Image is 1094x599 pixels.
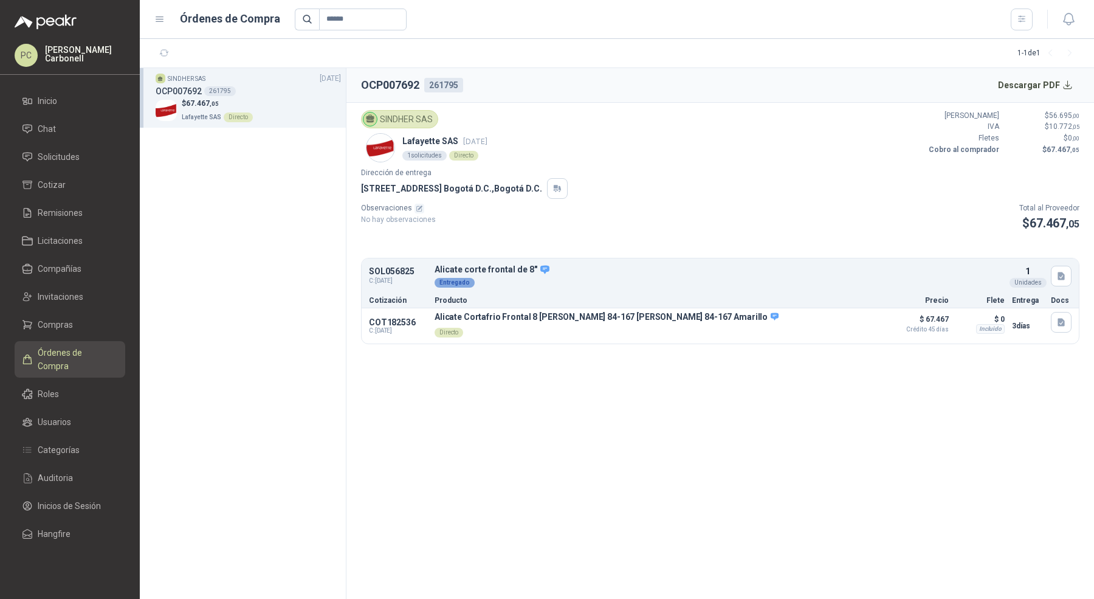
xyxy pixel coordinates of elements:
p: $ [1019,214,1079,233]
p: Entrega [1012,297,1044,304]
p: 1 [1025,265,1030,278]
span: Inicio [38,94,57,108]
img: Logo peakr [15,15,77,29]
p: Producto [435,297,881,304]
div: SINDHER SAS [361,110,438,128]
a: Solicitudes [15,145,125,168]
div: 261795 [204,86,236,96]
p: Alicate corte frontal de 8" [435,265,1005,275]
h1: Órdenes de Compra [180,10,280,27]
p: $ [1006,121,1079,133]
p: [STREET_ADDRESS] Bogotá D.C. , Bogotá D.C. [361,182,542,195]
span: [DATE] [320,73,341,85]
a: Auditoria [15,466,125,490]
span: Auditoria [38,471,73,485]
p: IVA [926,121,999,133]
a: SINDHER SAS[DATE] OCP007692261795Company Logo$67.467,05Lafayette SASDirecto [156,73,341,123]
span: ,05 [1072,123,1079,130]
p: Dirección de entrega [361,167,1079,179]
p: $ [1006,133,1079,144]
p: 3 días [1012,319,1044,333]
p: $ [182,98,253,109]
span: [DATE] [463,137,487,146]
a: Licitaciones [15,229,125,252]
p: SOL056825 [369,267,427,276]
a: Roles [15,383,125,406]
p: Cobro al comprador [926,144,999,156]
button: Descargar PDF [991,73,1080,97]
a: Compañías [15,257,125,280]
p: Fletes [926,133,999,144]
span: Usuarios [38,415,71,429]
span: 56.695 [1049,111,1079,120]
a: Invitaciones [15,285,125,308]
div: Unidades [1010,278,1047,288]
p: COT182536 [369,317,427,327]
span: ,05 [210,100,219,107]
p: $ [1006,144,1079,156]
span: ,00 [1072,135,1079,142]
img: Company Logo [366,134,394,162]
img: Company Logo [156,100,177,121]
div: Entregado [435,278,475,288]
a: Órdenes de Compra [15,341,125,378]
span: Lafayette SAS [182,114,221,120]
span: ,05 [1070,147,1079,153]
a: Inicios de Sesión [15,494,125,518]
div: 1 solicitudes [402,151,447,161]
span: Inicios de Sesión [38,499,101,513]
div: Directo [449,151,478,161]
a: Remisiones [15,201,125,224]
a: Categorías [15,438,125,462]
div: Incluido [976,324,1005,334]
span: 67.467 [186,99,219,108]
p: Lafayette SAS [402,134,487,148]
h2: OCP007692 [361,77,419,94]
p: No hay observaciones [361,214,436,226]
p: $ 0 [956,312,1005,327]
span: Licitaciones [38,234,83,248]
a: Chat [15,117,125,140]
h3: OCP007692 [156,85,202,98]
p: $ 67.467 [888,312,949,333]
span: ,00 [1072,113,1079,119]
span: Órdenes de Compra [38,346,114,373]
span: Roles [38,387,59,401]
div: Directo [224,113,253,122]
span: Solicitudes [38,150,80,164]
span: Cotizar [38,178,66,192]
div: 261795 [424,78,463,92]
div: 1 - 1 de 1 [1017,44,1079,63]
p: Total al Proveedor [1019,203,1079,214]
span: Categorías [38,443,80,457]
span: Crédito 45 días [888,327,949,333]
p: Alicate Cortafrio Frontal 8 [PERSON_NAME] 84-167 [PERSON_NAME] 84-167 Amarillo [435,312,779,323]
div: Directo [435,328,463,338]
p: Docs [1051,297,1072,304]
span: C: [DATE] [369,327,427,334]
span: Hangfire [38,527,71,541]
span: 67.467 [1047,145,1079,154]
p: [PERSON_NAME] [926,110,999,122]
a: Cotizar [15,173,125,196]
p: [PERSON_NAME] Carbonell [45,46,125,63]
p: Cotización [369,297,427,304]
span: Invitaciones [38,290,83,303]
span: Remisiones [38,206,83,220]
span: 67.467 [1030,216,1079,230]
p: $ [1006,110,1079,122]
a: Usuarios [15,410,125,434]
p: Precio [888,297,949,304]
span: 0 [1068,134,1079,142]
p: SINDHER SAS [168,74,205,84]
span: ,05 [1066,218,1079,230]
span: 10.772 [1049,122,1079,131]
a: Hangfire [15,522,125,545]
span: Compras [38,318,73,331]
span: C: [DATE] [369,276,427,286]
a: Compras [15,313,125,336]
p: Observaciones [361,203,436,214]
span: Compañías [38,262,81,275]
span: Chat [38,122,56,136]
a: Inicio [15,89,125,113]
